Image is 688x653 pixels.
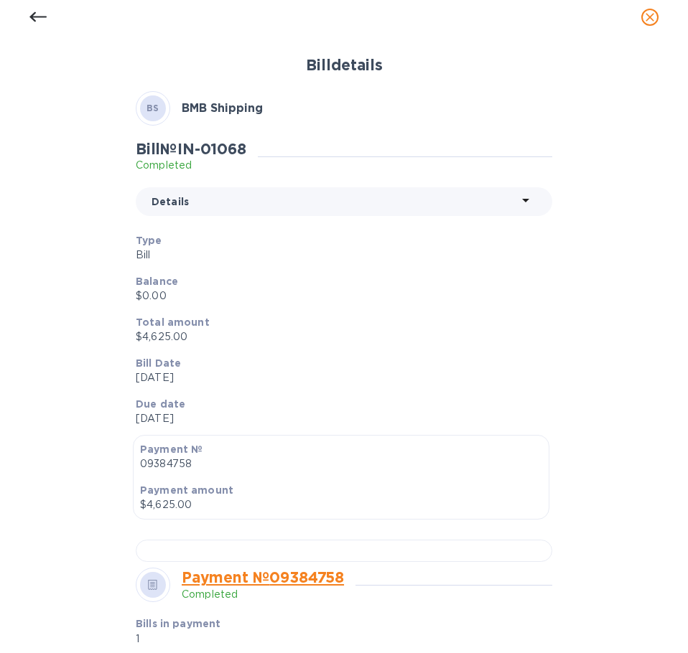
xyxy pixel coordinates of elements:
[136,631,406,647] p: 1
[136,316,210,328] b: Total amount
[182,568,344,586] a: Payment № 09384758
[182,587,344,602] p: Completed
[140,497,542,512] p: $4,625.00
[136,248,541,263] p: Bill
[147,103,159,113] b: BS
[136,370,541,385] p: [DATE]
[136,411,541,426] p: [DATE]
[136,398,185,410] b: Due date
[152,194,517,209] p: Details
[136,235,162,246] b: Type
[182,101,263,115] b: BMB Shipping
[140,456,542,471] p: 09384758
[140,484,233,496] b: Payment amount
[140,443,203,455] b: Payment №
[136,140,246,158] h2: Bill № IN-01068
[136,288,541,304] p: $0.00
[136,618,220,629] b: Bills in payment
[136,276,178,287] b: Balance
[306,56,383,74] b: Bill details
[136,357,181,369] b: Bill Date
[136,329,541,344] p: $4,625.00
[136,158,246,173] p: Completed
